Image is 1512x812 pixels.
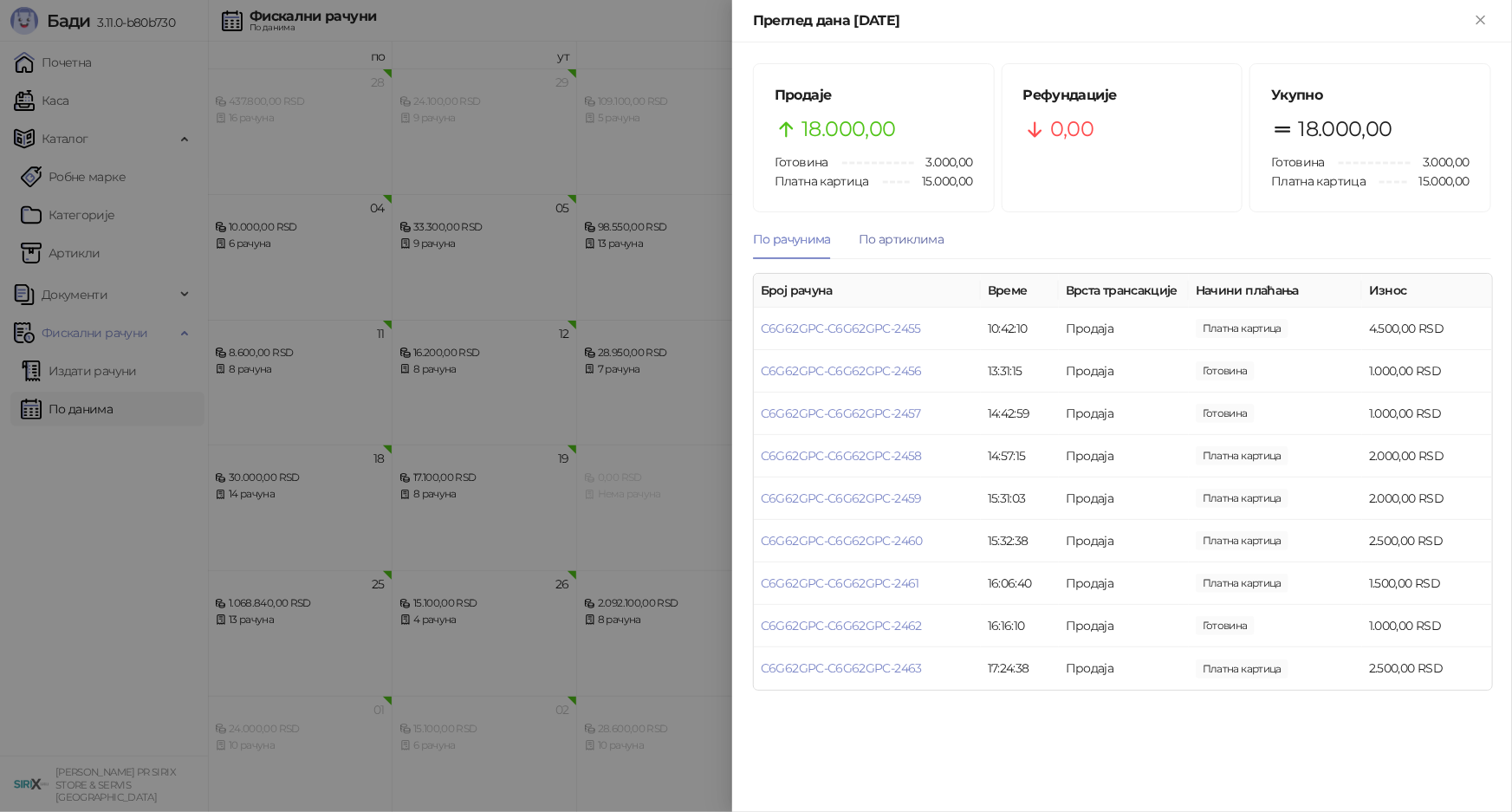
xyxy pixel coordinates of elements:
span: Готовина [1271,154,1325,170]
a: C6G62GPC-C6G62GPC-2462 [761,618,922,633]
span: 2.000,00 [1196,489,1288,508]
span: 1.500,00 [1196,574,1288,593]
td: 4.500,00 RSD [1362,308,1492,350]
a: C6G62GPC-C6G62GPC-2458 [761,448,922,464]
span: 15.000,00 [910,172,972,191]
a: C6G62GPC-C6G62GPC-2457 [761,406,921,421]
span: 2.500,00 [1196,659,1288,679]
th: Број рачуна [754,274,981,308]
button: Close [1470,10,1491,31]
span: 1.000,00 [1196,361,1255,380]
td: 15:32:38 [981,520,1059,562]
td: 2.500,00 RSD [1362,647,1492,690]
a: C6G62GPC-C6G62GPC-2463 [761,660,922,676]
a: C6G62GPC-C6G62GPC-2455 [761,321,921,336]
th: Износ [1362,274,1492,308]
div: Преглед дана [DATE] [753,10,1470,31]
span: 15.000,00 [1407,172,1470,191]
span: 18.000,00 [801,113,895,146]
span: 18.000,00 [1299,113,1392,146]
h5: Рефундације [1023,85,1222,106]
span: 1.000,00 [1196,404,1255,423]
span: Готовина [775,154,828,170]
span: Платна картица [775,173,869,189]
div: По рачунима [753,230,831,249]
td: 13:31:15 [981,350,1059,393]
td: Продаја [1059,477,1189,520]
td: Продаја [1059,605,1189,647]
td: Продаја [1059,393,1189,435]
td: 16:06:40 [981,562,1059,605]
td: Продаја [1059,562,1189,605]
a: C6G62GPC-C6G62GPC-2456 [761,363,922,379]
a: C6G62GPC-C6G62GPC-2461 [761,575,919,591]
a: C6G62GPC-C6G62GPC-2460 [761,533,923,549]
span: 2.500,00 [1196,531,1288,550]
td: 1.000,00 RSD [1362,605,1492,647]
span: 4.500,00 [1196,319,1288,338]
span: Платна картица [1271,173,1366,189]
td: 1.500,00 RSD [1362,562,1492,605]
span: 2.000,00 [1196,446,1288,465]
th: Време [981,274,1059,308]
div: По артиклима [859,230,944,249]
td: 10:42:10 [981,308,1059,350]
span: 3.000,00 [914,153,973,172]
span: 3.000,00 [1411,153,1470,172]
td: 14:42:59 [981,393,1059,435]
h5: Укупно [1271,85,1470,106]
td: Продаја [1059,647,1189,690]
td: Продаја [1059,435,1189,477]
td: 1.000,00 RSD [1362,350,1492,393]
a: C6G62GPC-C6G62GPC-2459 [761,490,922,506]
td: 2.500,00 RSD [1362,520,1492,562]
td: Продаја [1059,308,1189,350]
td: 14:57:15 [981,435,1059,477]
td: 2.000,00 RSD [1362,435,1492,477]
h5: Продаје [775,85,973,106]
td: 1.000,00 RSD [1362,393,1492,435]
td: 17:24:38 [981,647,1059,690]
span: 1.000,00 [1196,616,1255,635]
td: 16:16:10 [981,605,1059,647]
span: 0,00 [1050,113,1093,146]
td: 15:31:03 [981,477,1059,520]
td: Продаја [1059,350,1189,393]
th: Начини плаћања [1189,274,1362,308]
td: 2.000,00 RSD [1362,477,1492,520]
th: Врста трансакције [1059,274,1189,308]
td: Продаја [1059,520,1189,562]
